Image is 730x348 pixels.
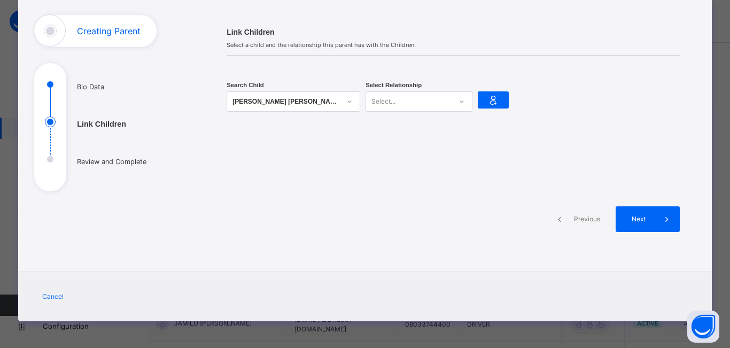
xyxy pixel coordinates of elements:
[371,91,395,112] div: Select...
[687,311,719,343] button: Open asap
[77,27,141,35] h1: Creating Parent
[227,41,680,50] span: Select a child and the relationship this parent has with the Children.
[366,81,422,90] span: Select Relationship
[232,96,340,107] div: [PERSON_NAME] [PERSON_NAME]
[572,214,602,224] span: Previous
[624,214,654,224] span: Next
[42,292,64,301] span: Cancel
[227,27,680,38] span: Link Children
[227,81,264,90] span: Search Child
